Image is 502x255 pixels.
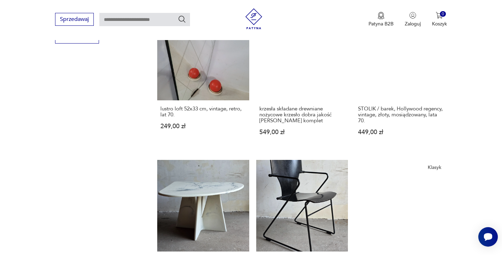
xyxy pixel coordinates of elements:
[432,21,447,27] p: Koszyk
[160,106,246,118] h3: lustro loft 52x33 cm, vintage, retro, lat 70.
[478,227,498,247] iframe: Smartsupp widget button
[409,12,416,19] img: Ikonka użytkownika
[368,12,394,27] a: Ikona medaluPatyna B2B
[436,12,443,19] img: Ikona koszyka
[157,8,249,148] a: lustro loft 52x33 cm, vintage, retro, lat 70.lustro loft 52x33 cm, vintage, retro, lat 70.249,00 zł
[358,106,443,124] h3: STOLIK / barek, Hollywood regency, vintage, złoty, mosiądzowany, lata 70.
[55,13,94,26] button: Sprzedawaj
[355,8,447,148] a: STOLIK / barek, Hollywood regency, vintage, złoty, mosiądzowany, lata 70.STOLIK / barek, Hollywoo...
[256,8,348,148] a: krzesła składane drewniane nożycowe krzesło dobra jakość ALDO JACOBER kompletkrzesła składane dre...
[378,12,385,20] img: Ikona medalu
[405,21,421,27] p: Zaloguj
[368,21,394,27] p: Patyna B2B
[259,129,345,135] p: 549,00 zł
[55,17,94,22] a: Sprzedawaj
[440,11,446,17] div: 0
[432,12,447,27] button: 0Koszyk
[259,106,345,124] h3: krzesła składane drewniane nożycowe krzesło dobra jakość [PERSON_NAME] komplet
[160,123,246,129] p: 249,00 zł
[368,12,394,27] button: Patyna B2B
[243,8,264,29] img: Patyna - sklep z meblami i dekoracjami vintage
[405,12,421,27] button: Zaloguj
[178,15,186,23] button: Szukaj
[358,129,443,135] p: 449,00 zł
